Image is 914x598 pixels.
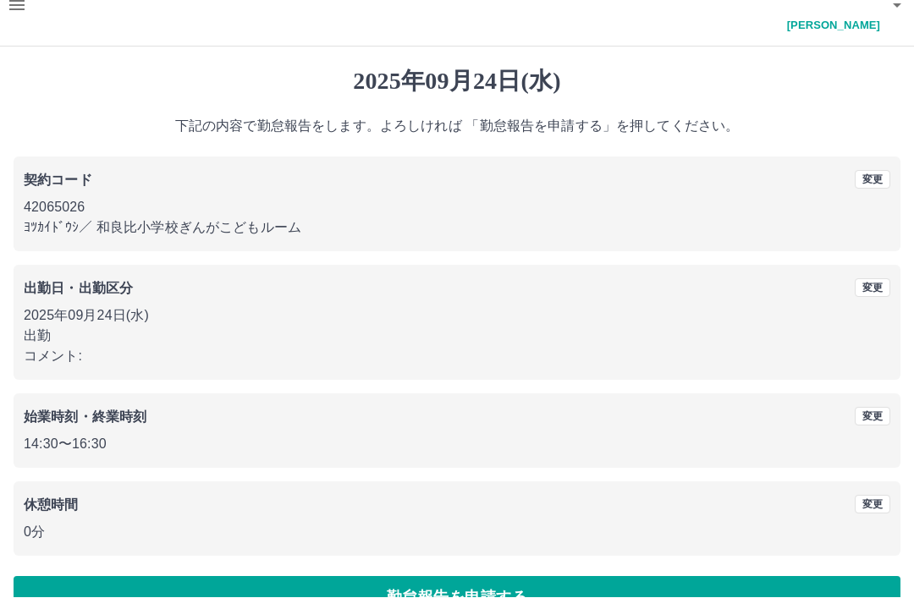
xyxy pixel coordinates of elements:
b: 契約コード [24,173,92,188]
p: 0分 [24,523,890,543]
p: 出勤 [24,326,890,347]
p: 2025年09月24日(水) [24,306,890,326]
b: 休憩時間 [24,498,79,513]
h1: 2025年09月24日(水) [14,68,900,96]
b: 出勤日・出勤区分 [24,282,133,296]
p: 42065026 [24,198,890,218]
b: 始業時刻・終業時刻 [24,410,146,425]
p: ﾖﾂｶｲﾄﾞｳｼ ／ 和良比小学校ぎんがこどもルーム [24,218,890,239]
button: 変更 [855,496,890,514]
p: コメント: [24,347,890,367]
button: 変更 [855,408,890,426]
button: 変更 [855,279,890,298]
button: 変更 [855,171,890,189]
p: 14:30 〜 16:30 [24,435,890,455]
p: 下記の内容で勤怠報告をします。よろしければ 「勤怠報告を申請する」を押してください。 [14,117,900,137]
